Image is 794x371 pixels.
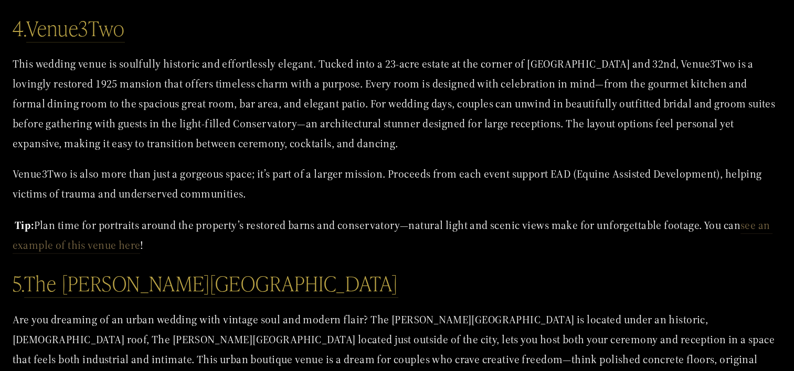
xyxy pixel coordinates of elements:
[13,218,772,254] a: see an example of this venue here
[24,269,398,298] a: The [PERSON_NAME][GEOGRAPHIC_DATA]
[13,17,782,38] h2: 4.
[26,14,125,42] a: Venue3Two
[15,218,34,232] strong: Tip:
[13,215,782,256] p: Plan time for portraits around the property’s restored barns and conservatory—natural light and s...
[13,165,782,204] p: Venue3Two is also more than just a gorgeous space; it’s part of a larger mission. Proceeds from e...
[13,272,782,293] h2: 5.
[13,54,782,154] p: This wedding venue is soulfully historic and effortlessly elegant. Tucked into a 23-acre estate a...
